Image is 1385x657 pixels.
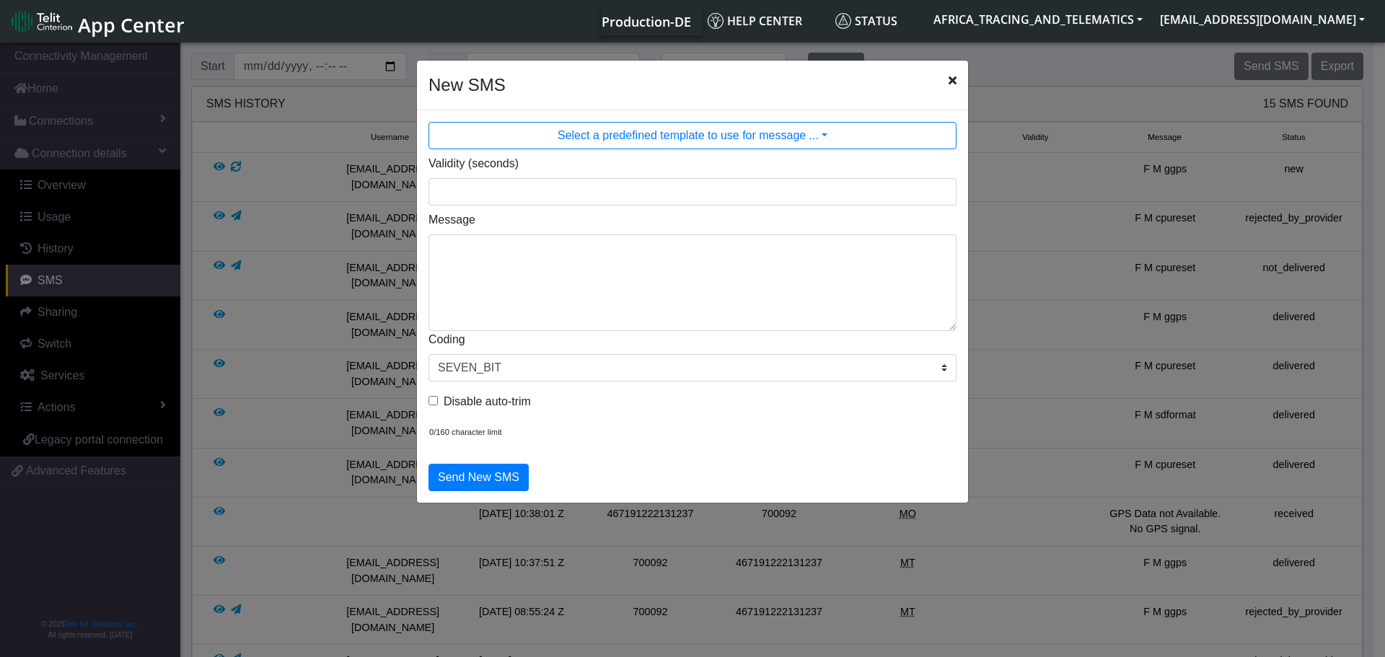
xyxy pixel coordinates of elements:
span: Status [835,13,897,29]
label: Validity (seconds) [428,155,519,172]
button: AFRICA_TRACING_AND_TELEMATICS [925,6,1151,32]
img: logo-telit-cinterion-gw-new.png [12,10,72,33]
label: Message [428,211,475,229]
button: Select a predefined template to use for message ... [428,122,957,149]
span: 0/160 character limit [429,428,502,436]
span: Help center [708,13,802,29]
label: Disable auto-trim [444,393,531,410]
button: Send New SMS [428,464,529,491]
a: Your current platform instance [601,6,690,35]
label: Coding [428,331,465,348]
button: [EMAIL_ADDRESS][DOMAIN_NAME] [1151,6,1373,32]
span: Production-DE [602,13,691,30]
span: App Center [78,12,185,38]
span: Close [949,72,957,89]
img: knowledge.svg [708,13,724,29]
h4: New SMS [428,72,506,98]
img: status.svg [835,13,851,29]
